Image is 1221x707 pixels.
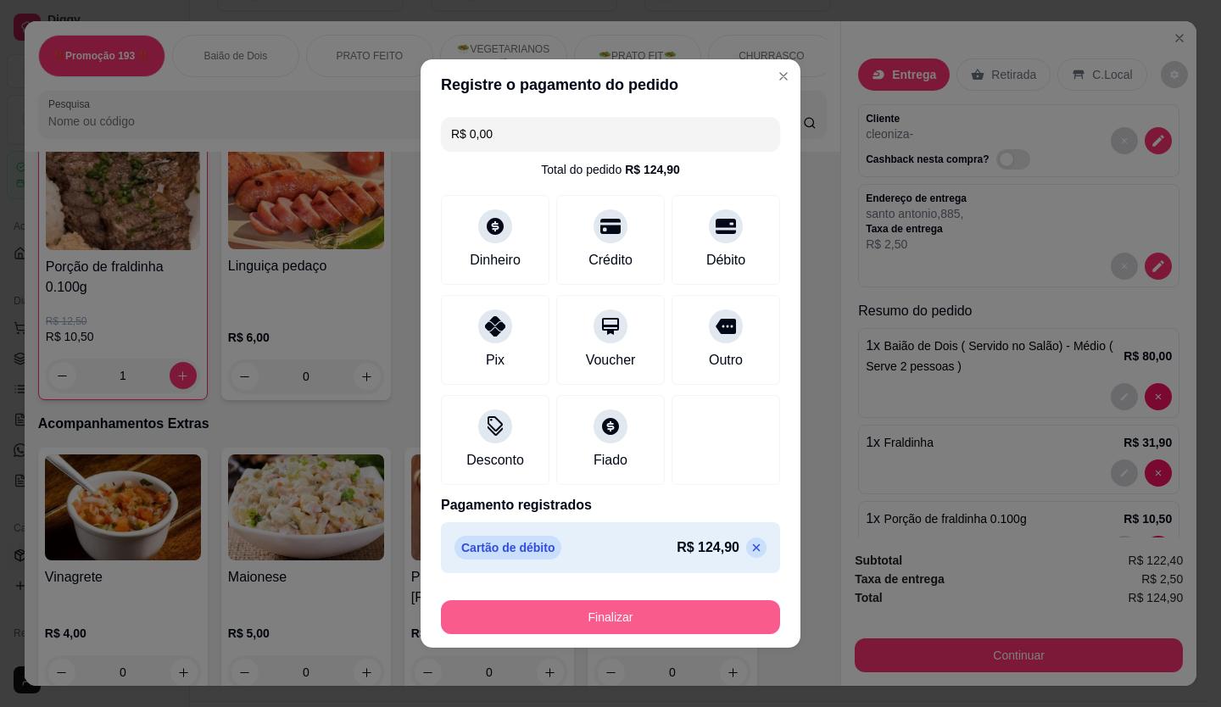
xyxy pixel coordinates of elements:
div: Voucher [586,350,636,370]
header: Registre o pagamento do pedido [421,59,800,110]
div: Outro [709,350,743,370]
input: Ex.: hambúrguer de cordeiro [451,117,770,151]
div: Pix [486,350,505,370]
div: Fiado [594,450,627,470]
div: Crédito [588,250,633,270]
button: Finalizar [441,600,780,634]
p: Pagamento registrados [441,495,780,515]
div: R$ 124,90 [625,161,680,178]
p: Cartão de débito [454,536,561,559]
div: Desconto [466,450,524,470]
div: Dinheiro [470,250,521,270]
div: Total do pedido [541,161,680,178]
button: Close [770,63,797,90]
p: R$ 124,90 [677,537,739,558]
div: Débito [706,250,745,270]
